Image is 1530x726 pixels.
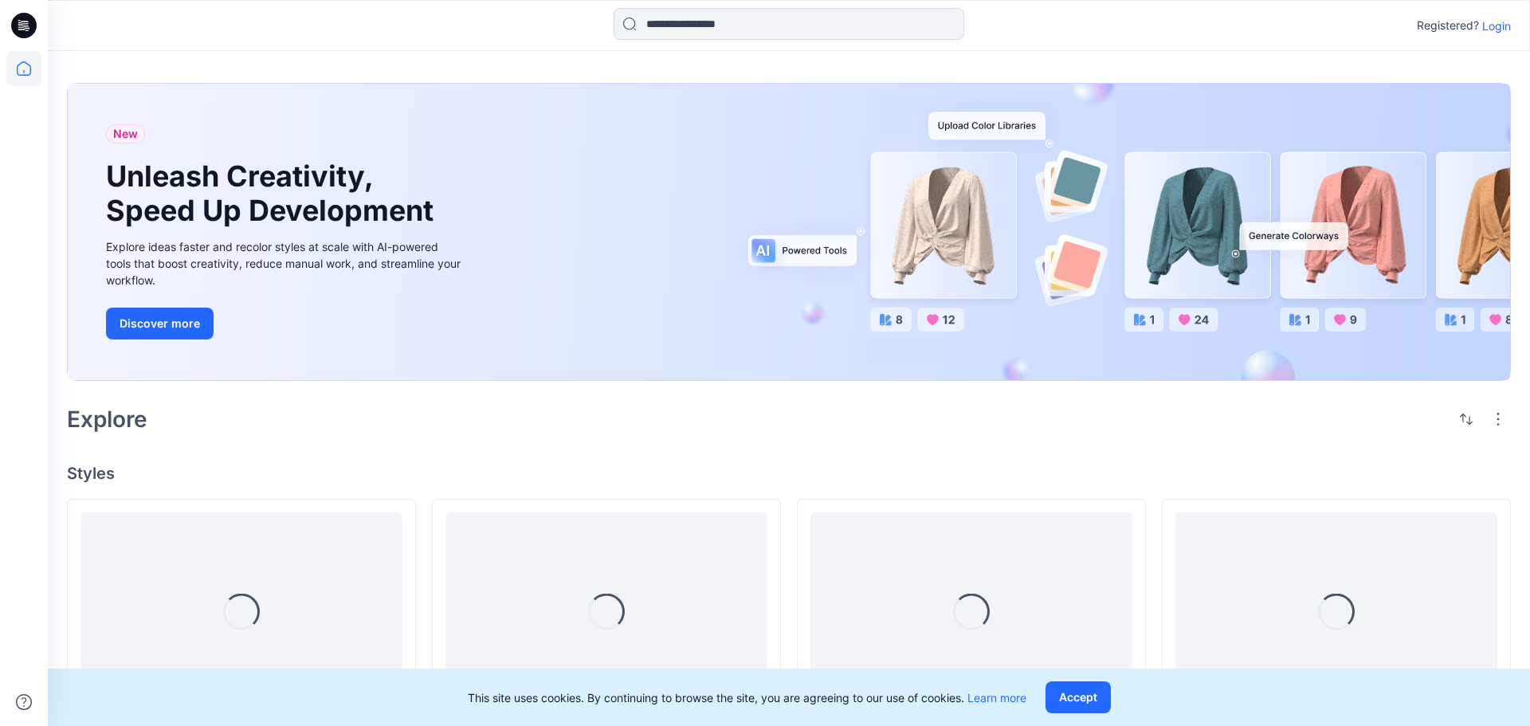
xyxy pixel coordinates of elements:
[67,406,147,432] h2: Explore
[967,691,1026,704] a: Learn more
[106,238,465,288] div: Explore ideas faster and recolor styles at scale with AI-powered tools that boost creativity, red...
[106,308,465,339] a: Discover more
[106,159,441,228] h1: Unleash Creativity, Speed Up Development
[106,308,214,339] button: Discover more
[468,689,1026,706] p: This site uses cookies. By continuing to browse the site, you are agreeing to our use of cookies.
[113,124,138,143] span: New
[1417,16,1479,35] p: Registered?
[67,464,1511,483] h4: Styles
[1045,681,1111,713] button: Accept
[1482,18,1511,34] p: Login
